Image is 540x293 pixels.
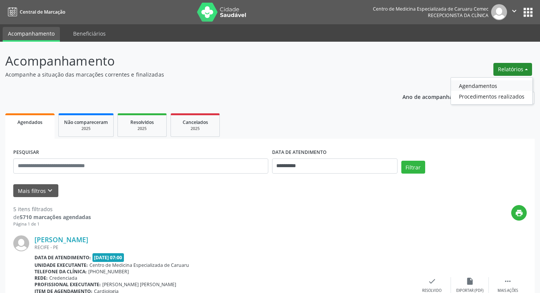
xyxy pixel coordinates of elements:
span: Cancelados [183,119,208,125]
a: Agendamentos [451,80,532,91]
p: Acompanhe a situação das marcações correntes e finalizadas [5,71,376,78]
div: 2025 [176,126,214,132]
button: Mais filtroskeyboard_arrow_down [13,184,58,197]
div: 2025 [123,126,161,132]
button: apps [521,6,535,19]
span: Não compareceram [64,119,108,125]
b: Telefone da clínica: [34,268,87,275]
a: Acompanhamento [3,27,60,42]
b: Unidade executante: [34,262,88,268]
span: Resolvidos [130,119,154,125]
i:  [504,277,512,285]
a: Procedimentos realizados [451,91,532,102]
label: PESQUISAR [13,147,39,158]
a: Central de Marcação [5,6,65,18]
button: Relatórios [493,63,532,76]
div: Centro de Medicina Especializada de Caruaru Cemec [373,6,488,12]
i: insert_drive_file [466,277,474,285]
img: img [13,235,29,251]
label: DATA DE ATENDIMENTO [272,147,327,158]
span: [PERSON_NAME] [PERSON_NAME] [102,281,176,288]
button:  [507,4,521,20]
button: Filtrar [401,161,425,174]
span: Credenciada [49,275,77,281]
strong: 5710 marcações agendadas [20,213,91,221]
div: Página 1 de 1 [13,221,91,227]
span: [DATE] 07:00 [92,253,124,262]
div: 2025 [64,126,108,132]
i: keyboard_arrow_down [46,186,54,195]
span: Agendados [17,119,42,125]
a: [PERSON_NAME] [34,235,88,244]
i: check [428,277,436,285]
b: Data de atendimento: [34,254,91,261]
span: Recepcionista da clínica [428,12,488,19]
b: Rede: [34,275,48,281]
b: Profissional executante: [34,281,101,288]
i:  [510,7,518,15]
span: Centro de Medicina Especializada de Caruaru [89,262,189,268]
p: Ano de acompanhamento [402,92,470,101]
p: Acompanhamento [5,52,376,71]
img: img [491,4,507,20]
ul: Relatórios [451,77,533,105]
div: RECIFE - PE [34,244,413,251]
span: [PHONE_NUMBER] [88,268,129,275]
a: Beneficiários [68,27,111,40]
div: 5 itens filtrados [13,205,91,213]
span: Central de Marcação [20,9,65,15]
i: print [515,209,523,217]
div: de [13,213,91,221]
button: print [511,205,527,221]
